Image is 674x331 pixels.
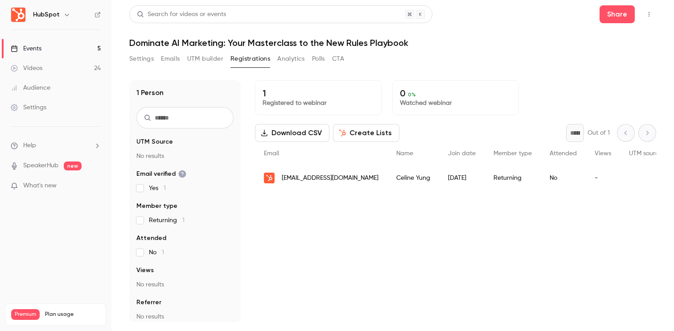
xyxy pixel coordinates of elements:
[541,165,586,190] div: No
[439,165,485,190] div: [DATE]
[23,141,36,150] span: Help
[264,150,279,157] span: Email
[129,52,154,66] button: Settings
[45,311,100,318] span: Plan usage
[137,10,226,19] div: Search for videos or events
[136,202,177,211] span: Member type
[263,99,374,108] p: Registered to webinar
[277,52,305,66] button: Analytics
[448,150,476,157] span: Join date
[312,52,325,66] button: Polls
[550,150,577,157] span: Attended
[136,152,234,161] p: No results
[162,249,164,256] span: 1
[149,216,185,225] span: Returning
[586,165,620,190] div: -
[136,312,234,321] p: No results
[11,8,25,22] img: HubSpot
[136,234,166,243] span: Attended
[485,165,541,190] div: Returning
[136,170,186,178] span: Email verified
[493,150,532,157] span: Member type
[263,88,374,99] p: 1
[595,150,611,157] span: Views
[187,52,223,66] button: UTM builder
[129,37,656,48] h1: Dominate AI Marketing: Your Masterclass to the New Rules Playbook
[136,266,154,275] span: Views
[408,91,416,98] span: 0 %
[33,10,60,19] h6: HubSpot
[400,99,511,108] p: Watched webinar
[90,182,101,190] iframe: Noticeable Trigger
[182,217,185,223] span: 1
[23,181,57,190] span: What's new
[164,185,166,191] span: 1
[264,173,275,183] img: hubspot.com
[23,161,58,170] a: SpeakerHub
[600,5,635,23] button: Share
[333,124,399,142] button: Create Lists
[149,248,164,257] span: No
[136,137,234,321] section: facet-groups
[136,280,234,289] p: No results
[400,88,511,99] p: 0
[136,137,173,146] span: UTM Source
[136,87,164,98] h1: 1 Person
[11,103,46,112] div: Settings
[588,128,610,137] p: Out of 1
[11,309,40,320] span: Premium
[230,52,270,66] button: Registrations
[64,161,82,170] span: new
[332,52,344,66] button: CTA
[629,150,662,157] span: UTM source
[387,165,439,190] div: Celine Yung
[161,52,180,66] button: Emails
[11,64,42,73] div: Videos
[136,298,161,307] span: Referrer
[396,150,413,157] span: Name
[11,141,101,150] li: help-dropdown-opener
[282,174,378,183] span: [EMAIL_ADDRESS][DOMAIN_NAME]
[255,124,329,142] button: Download CSV
[11,44,41,53] div: Events
[149,184,166,193] span: Yes
[11,83,50,92] div: Audience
